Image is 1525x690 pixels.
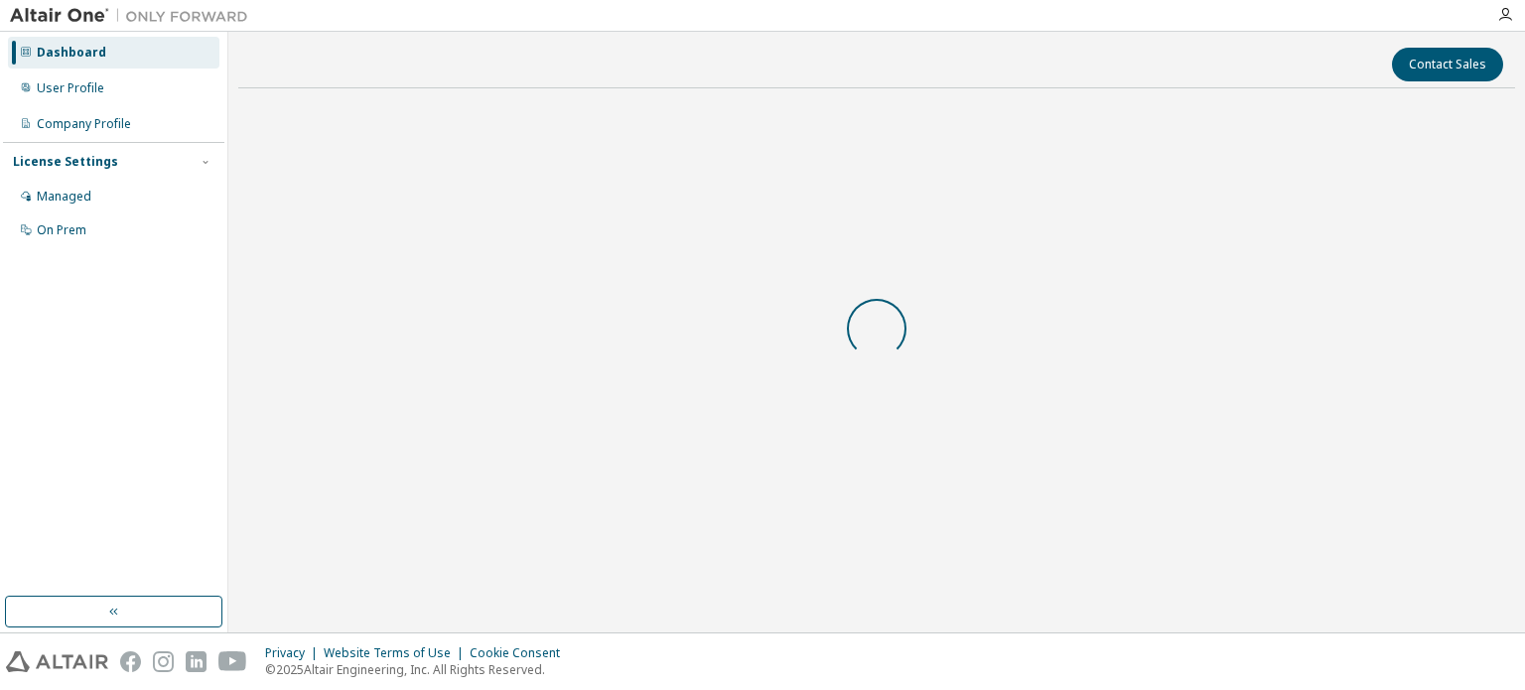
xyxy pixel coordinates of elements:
[470,645,572,661] div: Cookie Consent
[1392,48,1503,81] button: Contact Sales
[37,45,106,61] div: Dashboard
[218,651,247,672] img: youtube.svg
[37,222,86,238] div: On Prem
[153,651,174,672] img: instagram.svg
[6,651,108,672] img: altair_logo.svg
[324,645,470,661] div: Website Terms of Use
[37,80,104,96] div: User Profile
[10,6,258,26] img: Altair One
[37,189,91,205] div: Managed
[186,651,207,672] img: linkedin.svg
[265,645,324,661] div: Privacy
[265,661,572,678] p: © 2025 Altair Engineering, Inc. All Rights Reserved.
[120,651,141,672] img: facebook.svg
[13,154,118,170] div: License Settings
[37,116,131,132] div: Company Profile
